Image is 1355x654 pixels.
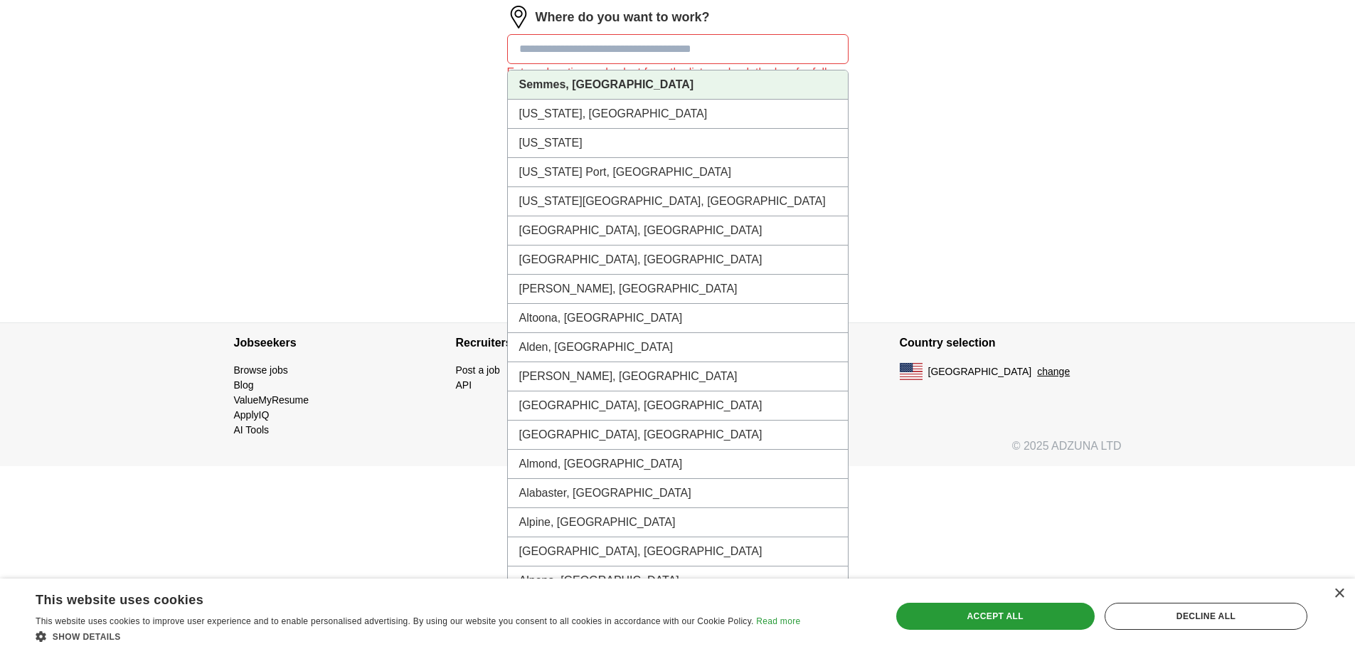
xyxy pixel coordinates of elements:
[508,158,848,187] li: [US_STATE] Port, [GEOGRAPHIC_DATA]
[234,409,270,421] a: ApplyIQ
[519,78,694,90] strong: Semmes, [GEOGRAPHIC_DATA]
[36,587,765,608] div: This website uses cookies
[508,216,848,246] li: [GEOGRAPHIC_DATA], [GEOGRAPHIC_DATA]
[234,394,309,406] a: ValueMyResume
[508,304,848,333] li: Altoona, [GEOGRAPHIC_DATA]
[900,323,1122,363] h4: Country selection
[508,246,848,275] li: [GEOGRAPHIC_DATA], [GEOGRAPHIC_DATA]
[234,364,288,376] a: Browse jobs
[508,537,848,566] li: [GEOGRAPHIC_DATA], [GEOGRAPHIC_DATA]
[508,187,848,216] li: [US_STATE][GEOGRAPHIC_DATA], [GEOGRAPHIC_DATA]
[507,6,530,28] img: location.png
[508,479,848,508] li: Alabaster, [GEOGRAPHIC_DATA]
[36,629,800,643] div: Show details
[508,566,848,596] li: Alpena, [GEOGRAPHIC_DATA]
[508,450,848,479] li: Almond, [GEOGRAPHIC_DATA]
[508,508,848,537] li: Alpine, [GEOGRAPHIC_DATA]
[223,438,1133,466] div: © 2025 ADZUNA LTD
[53,632,121,642] span: Show details
[456,364,500,376] a: Post a job
[508,100,848,129] li: [US_STATE], [GEOGRAPHIC_DATA]
[508,391,848,421] li: [GEOGRAPHIC_DATA], [GEOGRAPHIC_DATA]
[508,129,848,158] li: [US_STATE]
[508,275,848,304] li: [PERSON_NAME], [GEOGRAPHIC_DATA]
[234,379,254,391] a: Blog
[928,364,1032,379] span: [GEOGRAPHIC_DATA]
[1037,364,1070,379] button: change
[756,616,800,626] a: Read more, opens a new window
[36,616,754,626] span: This website uses cookies to improve user experience and to enable personalised advertising. By u...
[456,379,472,391] a: API
[896,603,1095,630] div: Accept all
[1105,603,1307,630] div: Decline all
[900,363,923,380] img: US flag
[234,424,270,436] a: AI Tools
[1334,589,1344,599] div: Close
[536,8,710,27] label: Where do you want to work?
[507,64,849,98] div: Enter a location and select from the list, or check the box for fully remote roles
[508,362,848,391] li: [PERSON_NAME], [GEOGRAPHIC_DATA]
[508,421,848,450] li: [GEOGRAPHIC_DATA], [GEOGRAPHIC_DATA]
[508,333,848,362] li: Alden, [GEOGRAPHIC_DATA]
